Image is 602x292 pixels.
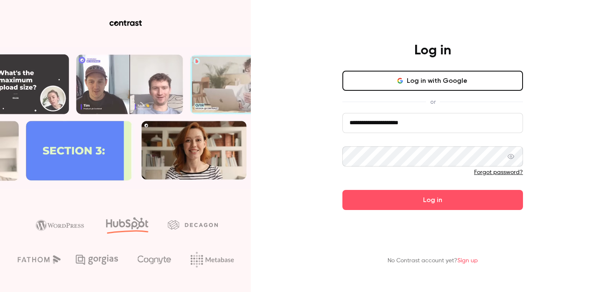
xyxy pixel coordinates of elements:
[474,169,523,175] a: Forgot password?
[342,190,523,210] button: Log in
[388,256,478,265] p: No Contrast account yet?
[414,42,451,59] h4: Log in
[342,71,523,91] button: Log in with Google
[426,97,440,106] span: or
[457,258,478,264] a: Sign up
[168,220,218,229] img: decagon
